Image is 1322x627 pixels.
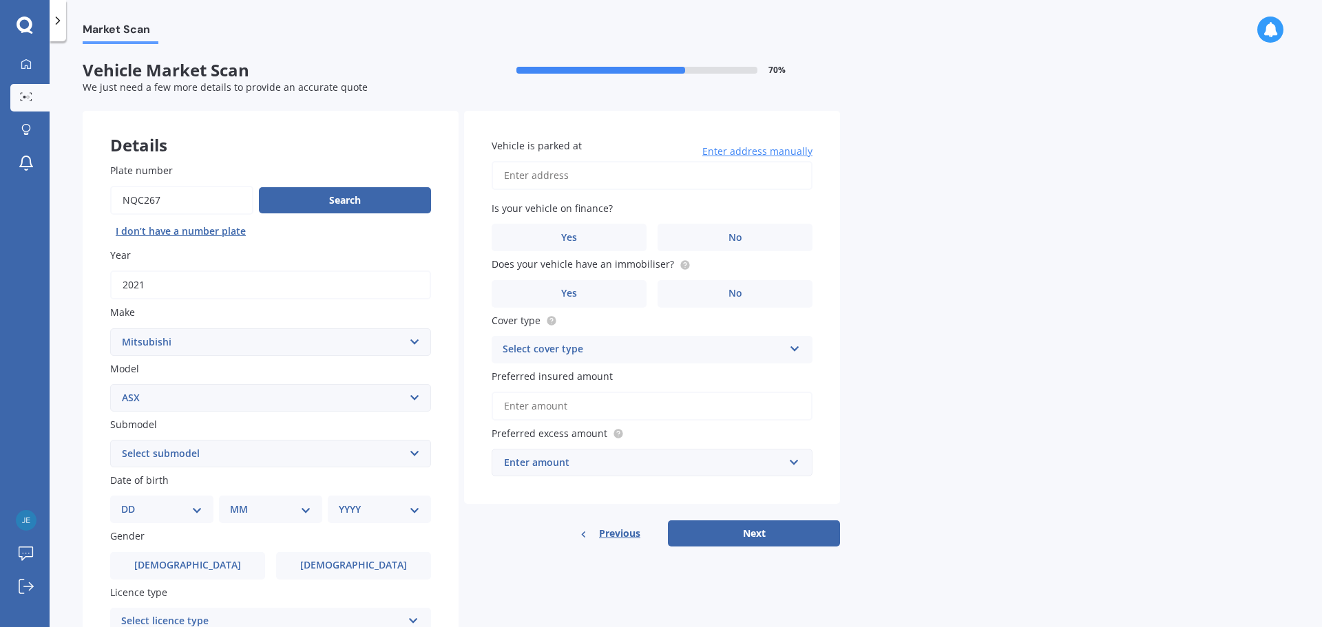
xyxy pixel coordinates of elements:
[492,258,674,271] span: Does your vehicle have an immobiliser?
[702,145,812,158] span: Enter address manually
[83,23,158,41] span: Market Scan
[768,65,786,75] span: 70 %
[134,560,241,571] span: [DEMOGRAPHIC_DATA]
[492,314,541,327] span: Cover type
[492,139,582,152] span: Vehicle is parked at
[668,520,840,546] button: Next
[492,392,812,421] input: Enter amount
[110,474,169,487] span: Date of birth
[110,164,173,177] span: Plate number
[503,341,784,358] div: Select cover type
[492,161,812,190] input: Enter address
[16,510,36,531] img: 919259dbbd896b8488d4aed66866b8e5
[83,111,459,152] div: Details
[110,418,157,431] span: Submodel
[110,530,145,543] span: Gender
[728,232,742,244] span: No
[110,270,431,299] input: YYYY
[110,220,251,242] button: I don’t have a number plate
[599,523,640,544] span: Previous
[259,187,431,213] button: Search
[110,586,167,599] span: Licence type
[561,288,577,299] span: Yes
[728,288,742,299] span: No
[110,248,131,262] span: Year
[300,560,407,571] span: [DEMOGRAPHIC_DATA]
[492,427,607,440] span: Preferred excess amount
[110,362,139,375] span: Model
[492,202,613,215] span: Is your vehicle on finance?
[504,455,784,470] div: Enter amount
[110,306,135,319] span: Make
[492,370,613,383] span: Preferred insured amount
[83,81,368,94] span: We just need a few more details to provide an accurate quote
[561,232,577,244] span: Yes
[110,186,253,215] input: Enter plate number
[83,61,461,81] span: Vehicle Market Scan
